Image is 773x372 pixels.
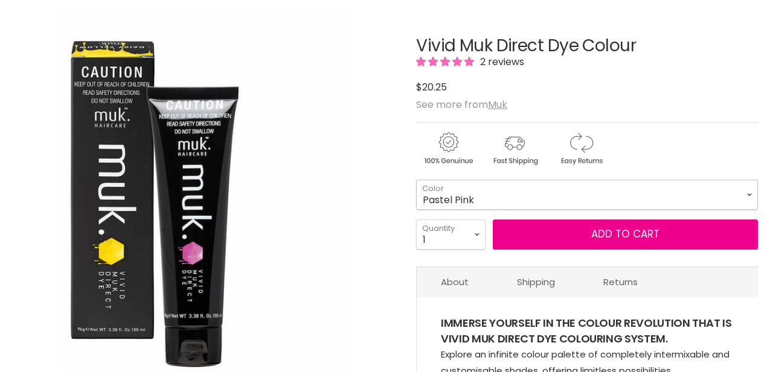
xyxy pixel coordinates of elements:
[579,267,662,297] a: Returns
[416,98,507,112] span: See more from
[416,80,447,94] span: $20.25
[493,219,758,250] button: Add to cart
[493,267,579,297] a: Shipping
[416,130,480,167] img: genuine.gif
[549,130,613,167] img: returns.gif
[441,315,734,346] h5: IMMERSE YOURSELF IN THE COLOUR REVOLUTION THAT IS VIVID MUK DIRECT DYE COLOURING SYSTEM.
[416,37,758,55] h1: Vivid Muk Direct Dye Colour
[416,55,476,69] span: 5.00 stars
[417,267,493,297] a: About
[416,219,486,250] select: Quantity
[483,130,547,167] img: shipping.gif
[488,98,507,112] a: Muk
[591,227,659,241] span: Add to cart
[476,55,524,69] span: 2 reviews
